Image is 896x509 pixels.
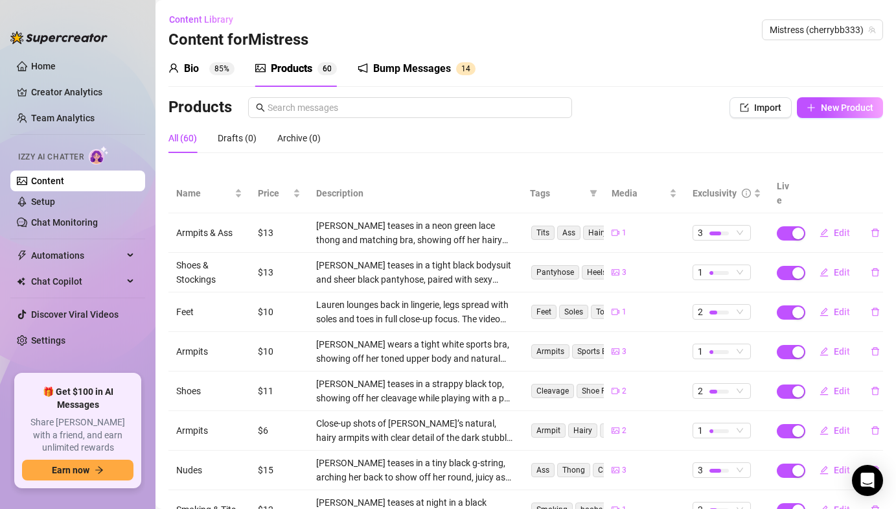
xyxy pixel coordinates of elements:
[209,62,235,75] sup: 85%
[250,372,308,411] td: $11
[769,174,801,213] th: Live
[17,277,25,286] img: Chat Copilot
[271,61,312,77] div: Products
[600,423,641,438] span: Close-Up
[168,97,232,118] h3: Products
[31,113,95,123] a: Team Analytics
[871,426,880,435] span: delete
[742,189,751,198] span: info-circle
[612,308,619,316] span: video-camera
[622,346,626,358] span: 3
[834,346,850,357] span: Edit
[698,344,703,359] span: 1
[834,386,850,396] span: Edit
[871,228,880,237] span: delete
[820,268,829,277] span: edit
[461,64,466,73] span: 1
[622,227,626,239] span: 1
[577,384,628,398] span: Shoe Fetish
[168,332,250,372] td: Armpits
[612,348,619,355] span: picture
[531,344,569,359] span: Armpits
[582,265,612,279] span: Heels
[316,258,515,287] div: [PERSON_NAME] teases in a tight black bodysuit and sheer black pantyhose, paired with sexy brown ...
[168,253,250,292] td: Shoes & Stockings
[583,226,612,240] span: Hairy
[860,262,890,283] button: delete
[821,102,873,113] span: New Product
[871,307,880,316] span: delete
[323,64,327,73] span: 6
[31,176,64,186] a: Content
[698,463,703,477] span: 3
[168,213,250,253] td: Armpits & Ass
[168,372,250,411] td: Shoes
[531,226,555,240] span: Tits
[860,381,890,401] button: delete
[316,337,515,366] div: [PERSON_NAME] wears a tight white sports bra, showing off her toned upper body and natural hairy ...
[622,385,626,397] span: 2
[568,423,597,438] span: Hairy
[95,466,104,475] span: arrow-right
[531,423,566,438] span: Armpit
[31,217,98,228] a: Chat Monitoring
[622,425,626,437] span: 2
[250,451,308,490] td: $15
[809,262,860,283] button: Edit
[531,463,555,477] span: Ass
[316,416,515,445] div: Close-up shots of [PERSON_NAME]’s natural, hairy armpits with clear detail of the dark stubble an...
[820,347,829,356] span: edit
[612,466,619,474] span: picture
[316,219,515,247] div: [PERSON_NAME] teases in a neon green lace thong and matching bra, showing off her hairy pussy in ...
[557,226,580,240] span: Ass
[31,271,123,292] span: Chat Copilot
[250,213,308,253] td: $13
[327,64,332,73] span: 0
[698,423,703,438] span: 1
[868,26,876,34] span: team
[834,425,850,436] span: Edit
[168,131,197,145] div: All (60)
[22,386,133,411] span: 🎁 Get $100 in AI Messages
[809,222,860,243] button: Edit
[559,305,588,319] span: Soles
[255,63,266,73] span: picture
[871,347,880,356] span: delete
[612,387,619,395] span: video-camera
[89,146,109,165] img: AI Chatter
[612,186,667,200] span: Media
[256,103,265,112] span: search
[250,292,308,332] td: $10
[17,250,27,261] span: thunderbolt
[834,465,850,475] span: Edit
[770,20,875,40] span: Mistress (cherrybb333)
[31,196,55,207] a: Setup
[31,61,56,71] a: Home
[530,186,584,200] span: Tags
[18,151,84,163] span: Izzy AI Chatter
[622,266,626,279] span: 3
[809,381,860,401] button: Edit
[258,186,290,200] span: Price
[373,61,451,77] div: Bump Messages
[622,464,626,477] span: 3
[218,131,257,145] div: Drafts (0)
[860,302,890,322] button: delete
[860,420,890,441] button: delete
[531,384,574,398] span: Cleavage
[740,103,749,112] span: import
[168,451,250,490] td: Nudes
[31,82,135,102] a: Creator Analytics
[557,463,590,477] span: Thong
[612,268,619,276] span: picture
[250,174,308,213] th: Price
[31,335,65,346] a: Settings
[169,14,233,25] span: Content Library
[22,416,133,455] span: Share [PERSON_NAME] with a friend, and earn unlimited rewards
[316,298,515,326] div: Lauren lounges back in lingerie, legs spread with soles and toes in full close-up focus. The vide...
[168,30,308,51] h3: Content for Mistress
[693,186,737,200] div: Exclusivity
[31,245,123,266] span: Automations
[809,341,860,362] button: Edit
[797,97,883,118] button: New Product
